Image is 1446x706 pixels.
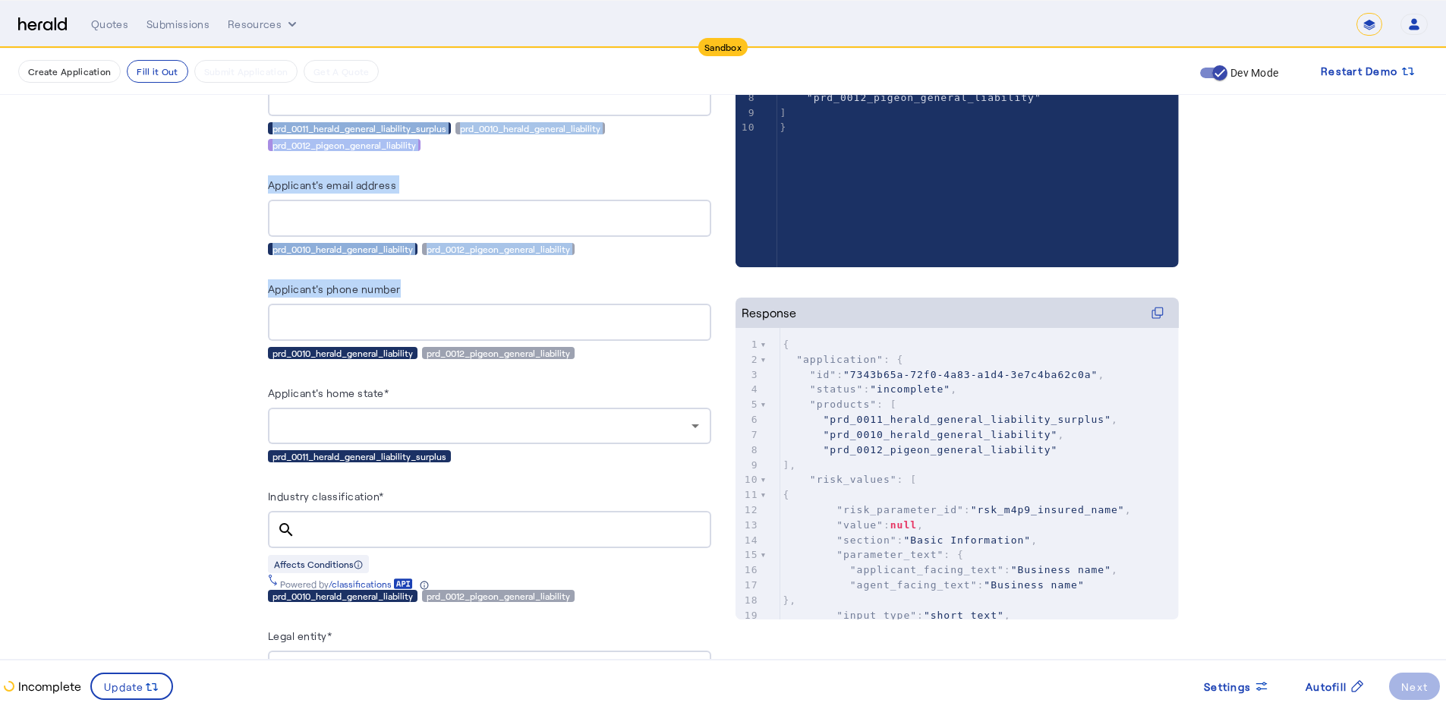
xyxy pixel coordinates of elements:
button: Create Application [18,60,121,83]
span: Update [104,679,144,695]
div: 5 [736,397,761,412]
span: "Business name" [984,579,1084,591]
div: Quotes [91,17,128,32]
div: 17 [736,578,761,593]
span: : [ [783,399,897,410]
label: Legal entity* [268,629,332,642]
span: "risk_parameter_id" [836,504,964,515]
div: prd_0012_pigeon_general_liability [422,590,575,602]
span: Autofill [1306,679,1347,695]
div: 19 [736,608,761,623]
button: Resources dropdown menu [228,17,300,32]
span: , [783,414,1118,425]
span: : { [783,549,964,560]
label: Dev Mode [1227,65,1278,80]
span: : , [783,519,924,531]
div: prd_0010_herald_general_liability [268,590,417,602]
span: "products" [810,399,877,410]
div: 15 [736,547,761,563]
label: Applicant's email address [268,178,397,191]
div: prd_0010_herald_general_liability [268,347,417,359]
span: "7343b65a-72f0-4a83-a1d4-3e7c4ba62c0a" [843,369,1098,380]
span: "prd_0012_pigeon_general_liability" [823,444,1057,455]
div: prd_0012_pigeon_general_liability [268,139,421,151]
div: 1 [736,337,761,352]
span: : [783,579,1085,591]
span: "prd_0011_herald_general_liability_surplus" [823,414,1111,425]
span: "rsk_m4p9_insured_name" [971,504,1125,515]
span: ] [780,107,787,118]
span: "incomplete" [870,383,950,395]
span: ], [783,459,797,471]
span: "applicant_facing_text" [850,564,1004,575]
button: Autofill [1293,673,1377,700]
span: "Basic Information" [903,534,1031,546]
div: prd_0012_pigeon_general_liability [422,347,575,359]
div: 12 [736,503,761,518]
button: Submit Application [194,60,298,83]
div: Powered by [280,578,429,590]
div: 8 [736,90,758,106]
span: { [783,489,790,500]
div: 9 [736,106,758,121]
button: Update [90,673,173,700]
span: : , [783,610,1011,621]
p: Incomplete [15,677,81,695]
label: Applicant's phone number [268,282,401,295]
button: Restart Demo [1309,58,1428,85]
div: 2 [736,352,761,367]
span: null [890,519,917,531]
span: "prd_0010_herald_general_liability" [823,429,1057,440]
button: Fill it Out [127,60,187,83]
div: 16 [736,563,761,578]
div: 13 [736,518,761,533]
span: Restart Demo [1321,62,1397,80]
span: "input_type" [836,610,917,621]
span: "section" [836,534,896,546]
span: : , [783,534,1038,546]
div: 3 [736,367,761,383]
div: 9 [736,458,761,473]
span: "id" [810,369,836,380]
div: 4 [736,382,761,397]
label: Applicant's home state* [268,386,389,399]
span: : { [783,354,904,365]
herald-code-block: Response [736,298,1179,589]
div: Response [742,304,796,322]
span: "status" [810,383,864,395]
a: /classifications [329,578,413,590]
div: prd_0010_herald_general_liability [455,122,605,134]
div: 10 [736,120,758,135]
span: , [783,429,1065,440]
span: Settings [1204,679,1251,695]
div: 14 [736,533,761,548]
div: Affects Conditions [268,555,369,573]
span: "short_text" [924,610,1004,621]
span: : , [783,369,1105,380]
span: : , [783,383,958,395]
span: "value" [836,519,884,531]
span: "parameter_text" [836,549,944,560]
div: 11 [736,487,761,503]
div: Submissions [146,17,209,32]
div: prd_0011_herald_general_liability_surplus [268,450,451,462]
div: 10 [736,472,761,487]
img: Herald Logo [18,17,67,32]
div: 7 [736,427,761,443]
button: Settings [1192,673,1281,700]
span: { [783,339,790,350]
span: }, [783,594,797,606]
span: "Business name" [1011,564,1111,575]
span: "prd_0012_pigeon_general_liability" [807,92,1041,103]
span: : [ [783,474,918,485]
span: "application" [796,354,884,365]
span: : , [783,504,1132,515]
div: prd_0012_pigeon_general_liability [422,243,575,255]
div: prd_0011_herald_general_liability_surplus [268,122,451,134]
span: "agent_facing_text" [850,579,978,591]
div: prd_0010_herald_general_liability [268,243,417,255]
label: Industry classification* [268,490,384,503]
div: 6 [736,412,761,427]
span: "risk_values" [810,474,897,485]
mat-icon: search [268,521,304,539]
